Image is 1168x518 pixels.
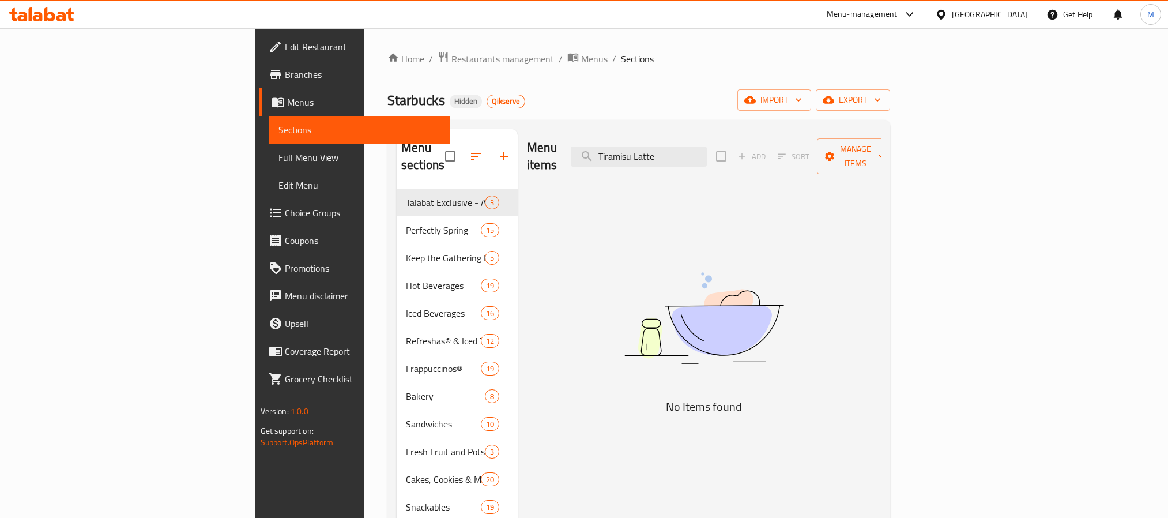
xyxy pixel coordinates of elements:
span: Select section first [770,148,817,166]
span: Choice Groups [285,206,440,220]
a: Sections [269,116,450,144]
a: Choice Groups [259,199,450,227]
div: items [481,362,499,376]
span: Refreshas® & Iced Teas [406,334,481,348]
a: Restaurants management [438,51,554,66]
h5: No Items found [560,397,848,416]
div: Refreshas® & Iced Teas12 [397,327,518,355]
div: Hidden [450,95,482,108]
span: Menus [287,95,440,109]
span: export [825,93,881,107]
span: 3 [485,446,499,457]
span: 12 [481,336,499,347]
span: Qikserve [487,96,525,106]
div: items [485,445,499,459]
span: 3 [485,197,499,208]
span: Talabat Exclusive - Americano Offer [406,196,485,209]
span: Menu disclaimer [285,289,440,303]
div: Fresh Fruit and Pots3 [397,438,518,466]
span: Version: [261,404,289,419]
span: Add item [733,148,770,166]
div: items [481,334,499,348]
a: Promotions [259,254,450,282]
div: items [481,223,499,237]
a: Full Menu View [269,144,450,171]
a: Menus [259,88,450,116]
a: Grocery Checklist [259,365,450,393]
span: Perfectly Spring [406,223,481,237]
span: import [747,93,802,107]
span: 19 [481,363,499,374]
span: 19 [481,502,499,513]
span: Restaurants management [451,52,554,66]
a: Menu disclaimer [259,282,450,310]
div: Frappuccinos®19 [397,355,518,382]
div: Keep the Gathering Flowing5 [397,244,518,272]
span: Sections [621,52,654,66]
span: 10 [481,419,499,430]
button: export [816,89,890,111]
div: items [481,472,499,486]
span: Edit Restaurant [285,40,440,54]
span: Full Menu View [278,151,440,164]
span: Cakes, Cookies & More [406,472,481,486]
span: Promotions [285,261,440,275]
div: Talabat Exclusive - Americano Offer3 [397,189,518,216]
span: Coverage Report [285,344,440,358]
span: Hot Beverages [406,279,481,292]
span: Snackables [406,500,481,514]
a: Coverage Report [259,337,450,365]
div: Iced Beverages16 [397,299,518,327]
a: Upsell [259,310,450,337]
nav: breadcrumb [387,51,890,66]
input: search [571,147,707,167]
div: Perfectly Spring15 [397,216,518,244]
li: / [612,52,616,66]
div: Hot Beverages19 [397,272,518,299]
span: Get support on: [261,423,314,438]
button: import [737,89,811,111]
div: Cakes, Cookies & More20 [397,466,518,493]
span: Hidden [450,96,482,106]
div: [GEOGRAPHIC_DATA] [952,8,1028,21]
span: Branches [285,67,440,81]
img: dish.svg [560,242,848,395]
span: Edit Menu [278,178,440,192]
span: Menus [581,52,608,66]
a: Support.OpsPlatform [261,435,334,450]
span: 20 [481,474,499,485]
span: Upsell [285,317,440,331]
span: Sandwiches [406,417,481,431]
div: Bakery8 [397,382,518,410]
span: Iced Beverages [406,306,481,320]
span: Keep the Gathering Flowing [406,251,485,265]
a: Edit Restaurant [259,33,450,61]
li: / [559,52,563,66]
span: Fresh Fruit and Pots [406,445,485,459]
span: 15 [481,225,499,236]
span: 8 [485,391,499,402]
span: 19 [481,280,499,291]
a: Coupons [259,227,450,254]
span: Manage items [826,142,885,171]
div: items [481,417,499,431]
div: Sandwiches10 [397,410,518,438]
span: Sections [278,123,440,137]
span: Sort sections [462,142,490,170]
span: Frappuccinos® [406,362,481,376]
div: items [485,251,499,265]
a: Edit Menu [269,171,450,199]
a: Menus [567,51,608,66]
div: items [485,389,499,403]
div: items [481,306,499,320]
